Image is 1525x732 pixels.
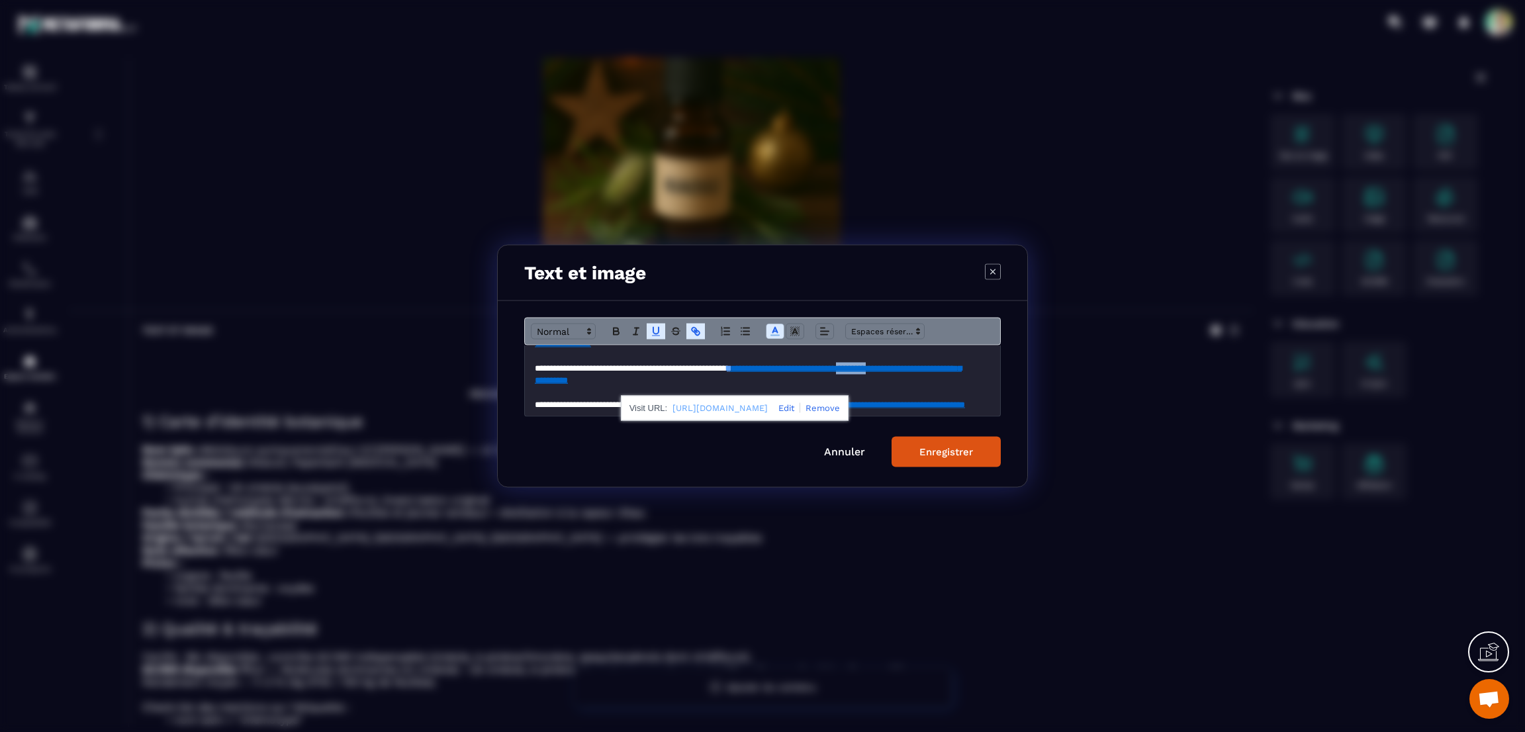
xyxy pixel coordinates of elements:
a: Annuler [824,445,865,458]
a: [URL][DOMAIN_NAME] [672,400,768,417]
h3: Text et image [524,262,646,284]
div: Ouvrir le chat [1469,679,1509,719]
div: Enregistrer [919,446,973,458]
button: Enregistrer [892,437,1001,467]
